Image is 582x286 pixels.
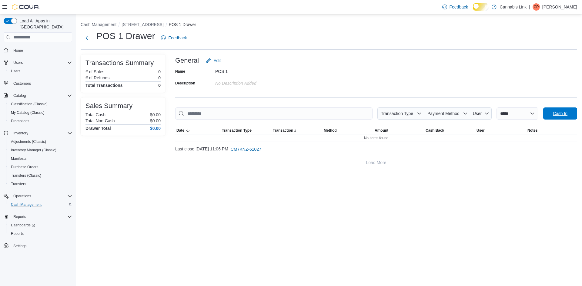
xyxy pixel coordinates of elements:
a: Transfers (Classic) [8,172,44,179]
button: Users [11,59,25,66]
a: Users [8,67,23,75]
button: My Catalog (Classic) [6,108,75,117]
span: User [477,128,485,133]
nav: An example of EuiBreadcrumbs [81,21,577,29]
a: Dashboards [6,221,75,229]
a: Home [11,47,25,54]
button: Inventory [1,129,75,137]
button: Operations [1,192,75,200]
span: Cash Management [11,202,42,207]
span: Transaction Type [222,128,252,133]
h3: Sales Summary [85,102,132,110]
h4: Total Transactions [85,83,123,88]
span: Customers [13,81,31,86]
span: Manifests [8,155,72,162]
button: Home [1,46,75,54]
a: Manifests [8,155,29,162]
span: Transaction # [273,128,296,133]
span: Settings [13,244,26,248]
button: Cash Back [424,127,475,134]
a: Reports [8,230,26,237]
button: Date [175,127,221,134]
a: Purchase Orders [8,163,41,171]
span: Date [176,128,184,133]
span: My Catalog (Classic) [8,109,72,116]
span: Reports [13,214,26,219]
button: User [470,107,492,120]
a: My Catalog (Classic) [8,109,47,116]
span: My Catalog (Classic) [11,110,45,115]
h4: 0 [158,83,161,88]
span: Notes [527,128,537,133]
button: Cash Management [81,22,116,27]
button: Transfers (Classic) [6,171,75,180]
input: This is a search bar. As you type, the results lower in the page will automatically filter. [175,107,373,120]
span: CM7KNZ-61027 [231,146,261,152]
button: POS 1 Drawer [169,22,196,27]
a: Transfers [8,180,28,188]
button: Cash Management [6,200,75,209]
span: Users [11,59,72,66]
nav: Complex example [4,43,72,266]
p: | [529,3,530,11]
button: Reports [1,212,75,221]
span: Cash In [553,110,567,117]
div: Charlotte Phillips [533,3,540,11]
span: Promotions [8,117,72,125]
button: Operations [11,192,34,200]
span: Transfers [8,180,72,188]
button: Catalog [1,91,75,100]
button: Settings [1,242,75,250]
button: Notes [526,127,577,134]
a: Cash Management [8,201,44,208]
span: Transaction Type [381,111,413,116]
div: Last close [DATE] 11:06 PM [175,143,577,155]
span: Dashboards [8,222,72,229]
span: Reports [11,213,72,220]
span: Inventory [13,131,28,136]
span: Amount [375,128,388,133]
h1: POS 1 Drawer [96,30,155,42]
h6: # of Refunds [85,75,109,80]
span: Users [11,69,20,74]
p: 0 [158,69,161,74]
button: Transfers [6,180,75,188]
h6: # of Sales [85,69,104,74]
a: Dashboards [8,222,38,229]
h3: General [175,57,199,64]
input: Dark Mode [473,3,489,11]
span: Operations [13,194,31,199]
span: Inventory Manager (Classic) [8,146,72,154]
span: Home [13,48,23,53]
span: Purchase Orders [11,165,38,169]
button: Reports [6,229,75,238]
button: Method [323,127,373,134]
h6: Total Cash [85,112,105,117]
span: Catalog [11,92,72,99]
span: Users [8,67,72,75]
span: Customers [11,80,72,87]
button: Users [1,58,75,67]
div: POS 1 [215,67,296,74]
span: Feedback [450,4,468,10]
h3: Transactions Summary [85,59,154,67]
button: Customers [1,79,75,88]
button: Next [81,32,93,44]
p: $0.00 [150,118,161,123]
button: User [475,127,526,134]
label: Description [175,81,195,86]
span: Transfers [11,182,26,186]
span: Load More [366,159,386,166]
button: [STREET_ADDRESS] [122,22,163,27]
button: Promotions [6,117,75,125]
a: Promotions [8,117,32,125]
span: Inventory Manager (Classic) [11,148,56,153]
button: Payment Method [424,107,470,120]
button: Catalog [11,92,28,99]
a: Customers [11,80,33,87]
span: Adjustments (Classic) [11,139,46,144]
span: Reports [11,231,24,236]
h6: Total Non-Cash [85,118,115,123]
button: Purchase Orders [6,163,75,171]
